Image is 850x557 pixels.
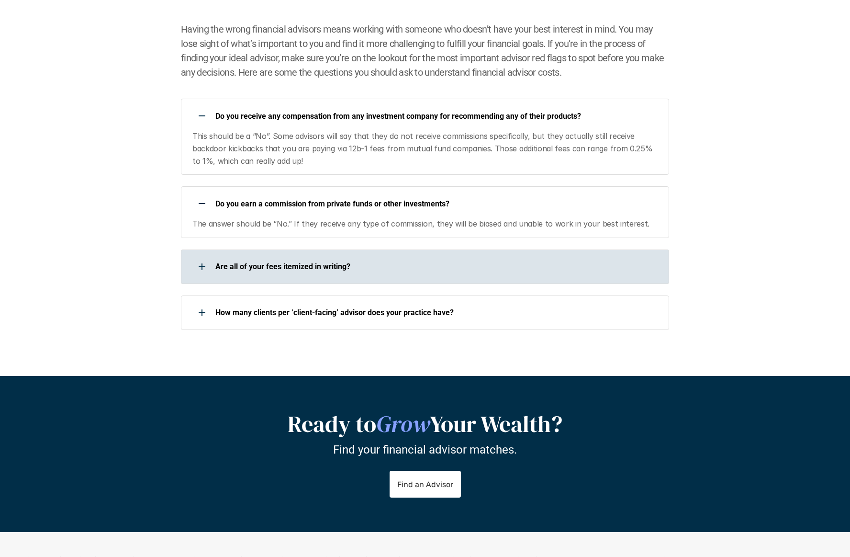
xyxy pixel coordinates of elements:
a: Find an Advisor [390,471,461,498]
p: Do you earn a commission from private funds or other investments? [215,199,657,208]
p: How many clients per ‘client-facing’ advisor does your practice have? [215,308,657,317]
p: Find an Advisor [397,480,453,489]
p: This should be a “No”. Some advisors will say that they do not receive commissions specifically, ... [192,130,657,167]
p: Do you receive any compensation from any investment company for recommending any of their products? [215,112,657,121]
h2: Ready to Your Wealth? [186,410,664,438]
h2: Having the wrong financial advisors means working with someone who doesn’t have your best interes... [181,22,669,80]
p: The answer should be “No.” If they receive any type of commission, they will be biased and unable... [192,218,657,230]
em: Grow [376,408,430,440]
p: Find your financial advisor matches. [333,443,517,456]
p: Are all of your fees itemized in writing? [215,262,657,271]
